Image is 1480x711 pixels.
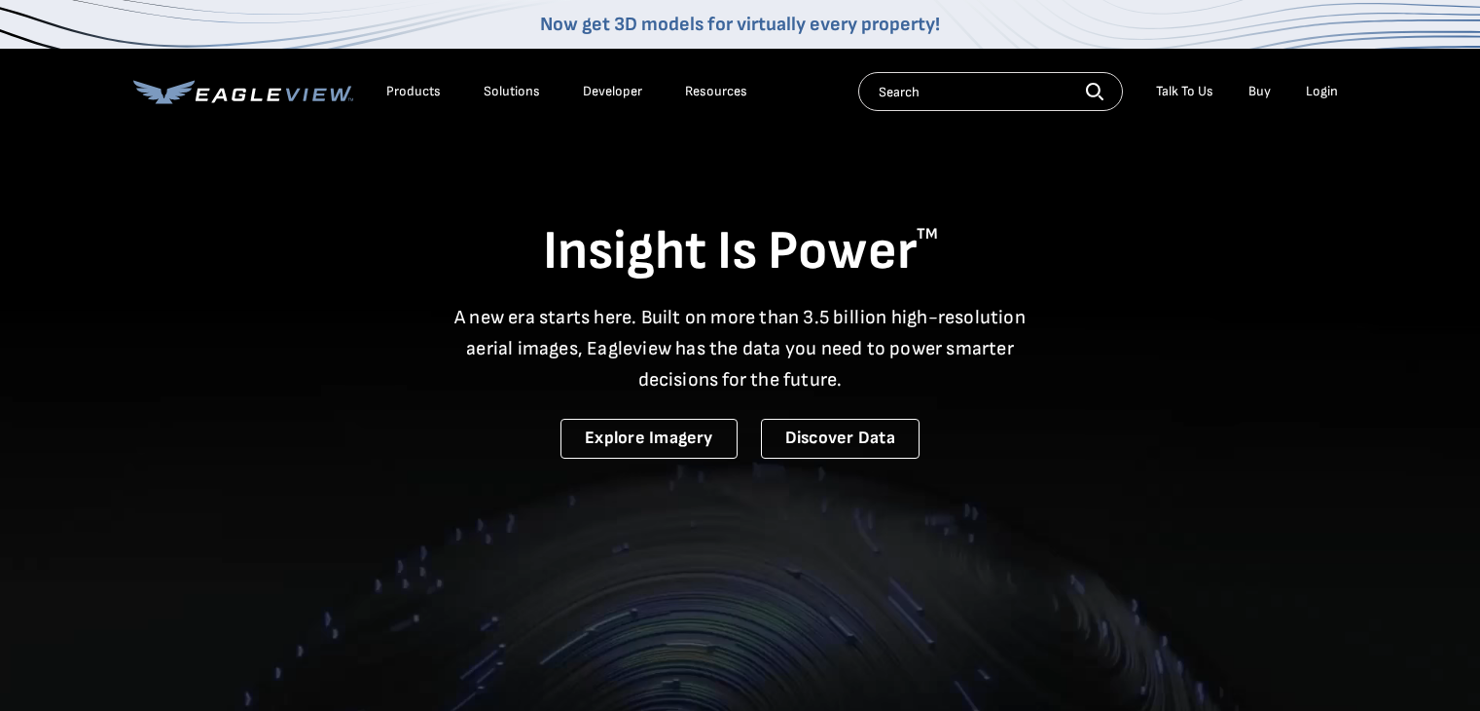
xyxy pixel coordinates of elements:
a: Buy [1248,83,1271,100]
div: Solutions [484,83,540,100]
div: Talk To Us [1156,83,1213,100]
p: A new era starts here. Built on more than 3.5 billion high-resolution aerial images, Eagleview ha... [443,302,1038,395]
div: Products [386,83,441,100]
div: Login [1306,83,1338,100]
div: Resources [685,83,747,100]
a: Discover Data [761,419,920,459]
a: Explore Imagery [560,419,738,459]
sup: TM [917,225,938,243]
input: Search [858,72,1123,111]
a: Developer [583,83,642,100]
a: Now get 3D models for virtually every property! [540,13,940,36]
h1: Insight Is Power [133,218,1348,286]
